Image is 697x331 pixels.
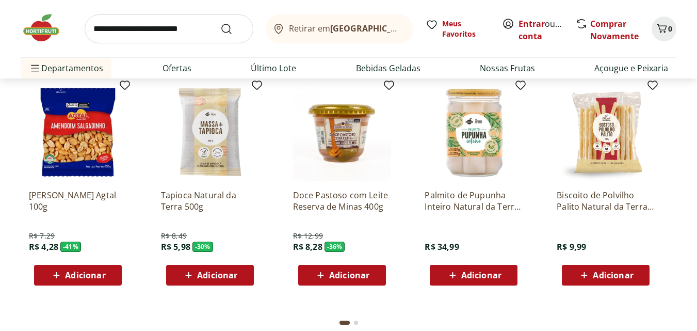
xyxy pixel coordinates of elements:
[442,19,490,39] span: Meus Favoritos
[192,242,213,252] span: - 30 %
[461,271,501,279] span: Adicionar
[163,62,191,74] a: Ofertas
[293,190,391,212] a: Doce Pastoso com Leite Reserva de Minas 400g
[29,190,127,212] a: [PERSON_NAME] Agtal 100g
[594,62,668,74] a: Açougue e Peixaria
[289,24,403,33] span: Retirar em
[29,56,41,81] button: Menu
[557,241,586,253] span: R$ 9,99
[161,190,259,212] a: Tapioca Natural da Terra 500g
[251,62,296,74] a: Último Lote
[425,190,523,212] a: Palmito de Pupunha Inteiro Natural da Terra 270g
[425,241,459,253] span: R$ 34,99
[652,17,676,41] button: Carrinho
[293,231,323,241] span: R$ 12,99
[29,241,58,253] span: R$ 4,28
[293,241,322,253] span: R$ 8,28
[668,24,672,34] span: 0
[518,18,575,42] a: Criar conta
[557,190,655,212] a: Biscoito de Polvilho Palito Natural da Terra 100g
[426,19,490,39] a: Meus Favoritos
[430,265,517,286] button: Adicionar
[590,18,639,42] a: Comprar Novamente
[220,23,245,35] button: Submit Search
[34,265,122,286] button: Adicionar
[298,265,386,286] button: Adicionar
[356,62,420,74] a: Bebidas Geladas
[325,242,345,252] span: - 36 %
[85,14,253,43] input: search
[65,271,105,279] span: Adicionar
[161,231,187,241] span: R$ 8,49
[161,83,259,181] img: Tapioca Natural da Terra 500g
[29,56,103,81] span: Departamentos
[330,23,504,34] b: [GEOGRAPHIC_DATA]/[GEOGRAPHIC_DATA]
[329,271,369,279] span: Adicionar
[60,242,81,252] span: - 41 %
[518,18,564,42] span: ou
[557,83,655,181] img: Biscoito de Polvilho Palito Natural da Terra 100g
[166,265,254,286] button: Adicionar
[518,18,545,29] a: Entrar
[593,271,633,279] span: Adicionar
[197,271,237,279] span: Adicionar
[161,241,190,253] span: R$ 5,98
[29,83,127,181] img: Amendoim Salgadinho Agtal 100g
[425,83,523,181] img: Palmito de Pupunha Inteiro Natural da Terra 270g
[29,231,55,241] span: R$ 7,29
[21,12,72,43] img: Hortifruti
[266,14,413,43] button: Retirar em[GEOGRAPHIC_DATA]/[GEOGRAPHIC_DATA]
[293,83,391,181] img: Doce Pastoso com Leite Reserva de Minas 400g
[562,265,650,286] button: Adicionar
[480,62,535,74] a: Nossas Frutas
